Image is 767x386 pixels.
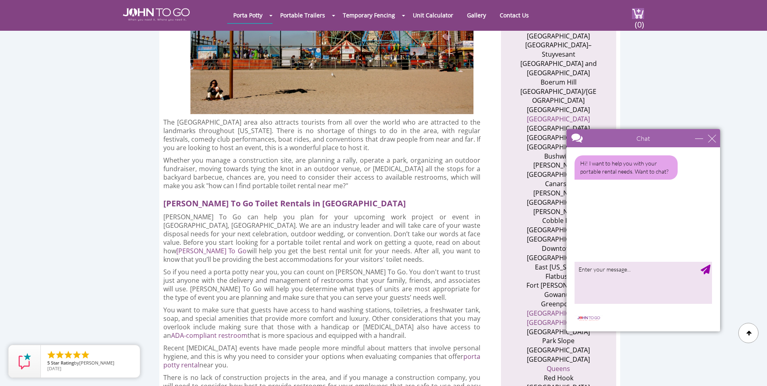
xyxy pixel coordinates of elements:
[163,352,481,369] a: porta potty rental
[519,78,598,87] li: Boerum Hill
[519,105,598,115] li: [GEOGRAPHIC_DATA]
[519,142,598,152] li: [GEOGRAPHIC_DATA]
[519,161,598,179] li: [PERSON_NAME][GEOGRAPHIC_DATA]
[519,244,598,263] li: Downtown [GEOGRAPHIC_DATA]
[519,299,598,309] li: Greenpoint
[519,272,598,281] li: Flatbush
[519,235,598,244] li: [GEOGRAPHIC_DATA]
[123,8,190,21] img: JOHN to go
[72,350,82,360] li: 
[519,281,598,290] li: Fort [PERSON_NAME]
[163,268,481,302] p: So if you need a porta potty near you, you can count on [PERSON_NAME] To Go. You don't want to tr...
[519,32,598,41] li: [GEOGRAPHIC_DATA]
[632,8,644,19] img: cart a
[519,87,598,106] li: [GEOGRAPHIC_DATA]/[GEOGRAPHIC_DATA]
[519,189,598,207] li: [PERSON_NAME][GEOGRAPHIC_DATA]
[494,7,535,23] a: Contact Us
[47,365,61,371] span: [DATE]
[55,350,65,360] li: 
[163,213,481,264] p: [PERSON_NAME] To Go can help you plan for your upcoming work project or event in [GEOGRAPHIC_DATA...
[519,336,598,346] li: Park Slope
[519,290,598,299] li: Gowanus
[274,7,331,23] a: Portable Trailers
[163,194,488,209] h2: [PERSON_NAME] To Go Toilet Rentals in [GEOGRAPHIC_DATA]
[519,124,598,133] li: [GEOGRAPHIC_DATA]
[634,13,644,30] span: (0)
[337,7,401,23] a: Temporary Fencing
[171,331,247,340] a: ADA-compliant restroom
[527,318,590,327] a: [GEOGRAPHIC_DATA]
[519,40,598,59] li: [GEOGRAPHIC_DATA]–Stuyvesant
[63,350,73,360] li: 
[527,309,590,318] a: [GEOGRAPHIC_DATA]
[519,216,598,225] li: Cobble Hill
[519,133,598,142] li: [GEOGRAPHIC_DATA]
[47,360,50,366] span: 5
[407,7,459,23] a: Unit Calculator
[176,246,247,255] a: [PERSON_NAME] To Go
[519,355,598,364] li: [GEOGRAPHIC_DATA]
[519,179,598,189] li: Canarsie
[51,360,74,366] span: Star Rating
[46,350,56,360] li: 
[519,327,598,337] li: [GEOGRAPHIC_DATA]
[17,353,33,369] img: Review Rating
[519,59,598,78] li: [GEOGRAPHIC_DATA] and [GEOGRAPHIC_DATA]
[163,306,481,340] p: You want to make sure that guests have access to hand washing stations, toiletries, a freshwater ...
[519,225,598,235] li: [GEOGRAPHIC_DATA]
[519,373,598,383] li: Red Hook
[519,346,598,355] li: [GEOGRAPHIC_DATA]
[227,7,268,23] a: Porta Potty
[163,156,481,190] p: Whether you manage a construction site, are planning a rally, operate a park, organizing an outdo...
[519,263,598,272] li: East [US_STATE]
[163,118,481,152] p: The [GEOGRAPHIC_DATA] area also attracts tourists from all over the world who are attracted to th...
[519,207,598,216] li: [PERSON_NAME]
[79,360,114,366] span: [PERSON_NAME]
[461,7,492,23] a: Gallery
[163,344,481,369] p: Recent [MEDICAL_DATA] events have made people more mindful about matters that involve personal hy...
[47,361,133,366] span: by
[519,152,598,161] li: Bushwick
[527,115,590,123] a: [GEOGRAPHIC_DATA]
[80,350,90,360] li: 
[562,124,725,336] iframe: Live Chat Box
[547,364,570,373] a: Queens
